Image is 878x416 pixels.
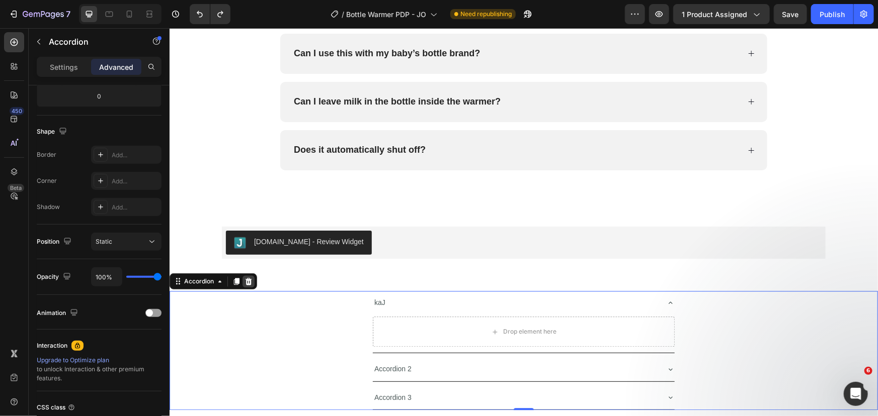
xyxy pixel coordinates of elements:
span: 6 [864,367,872,375]
div: Shape [37,125,69,139]
span: Save [782,10,799,19]
div: Position [37,235,73,249]
div: Undo/Redo [190,4,230,24]
button: 7 [4,4,75,24]
div: Opacity [37,270,73,284]
span: / [342,9,344,20]
div: Accordion [13,249,46,258]
div: Rich Text Editor. Editing area: main [203,333,244,349]
p: kaJ [205,268,216,281]
div: Publish [820,9,845,20]
iframe: Design area [170,28,878,416]
div: Rich Text Editor. Editing area: main [203,267,217,282]
div: Add... [112,151,159,160]
div: Shadow [37,202,60,212]
input: 0 [89,88,109,103]
p: Accordion 3 [205,363,242,376]
div: Interaction [37,341,67,350]
button: Static [91,233,162,251]
div: Beta [8,184,24,192]
button: Save [774,4,807,24]
div: Add... [112,203,159,212]
div: Animation [37,306,80,320]
span: Bottle Warmer PDP - JO [346,9,426,20]
button: Publish [811,4,853,24]
span: Need republishing [460,10,512,19]
span: Static [96,238,112,245]
p: Accordion 2 [205,335,242,347]
p: Advanced [99,62,133,72]
button: 1 product assigned [673,4,770,24]
div: to unlock Interaction & other premium features. [37,356,162,383]
div: Upgrade to Optimize plan [37,356,162,365]
div: Rich Text Editor. Editing area: main [203,362,244,377]
span: 1 product assigned [682,9,747,20]
div: Drop element here [334,299,387,307]
input: Auto [92,268,122,286]
iframe: Intercom live chat [844,382,868,406]
div: CSS class [37,403,75,412]
div: 450 [10,107,24,115]
p: Settings [50,62,78,72]
div: Corner [37,176,57,185]
div: Border [37,150,56,159]
p: 7 [66,8,70,20]
div: Add... [112,177,159,186]
p: Accordion [49,36,134,48]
